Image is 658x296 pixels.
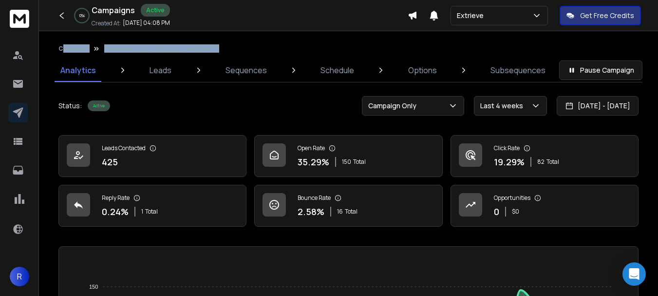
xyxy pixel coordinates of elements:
p: [DATE] 04:08 PM [123,19,170,27]
p: Last 4 weeks [480,101,527,111]
p: Open Rate [298,144,325,152]
p: Sequences [226,64,267,76]
button: R [10,267,29,286]
span: Total [145,208,158,216]
button: Campaign [58,45,89,53]
p: 0.24 % [102,205,129,218]
button: Get Free Credits [560,6,641,25]
span: 82 [537,158,545,166]
p: Get Free Credits [580,11,634,20]
a: Reply Rate0.24%1Total [58,185,246,227]
p: Subsequences [490,64,545,76]
div: Active [141,4,170,17]
a: Subsequences [485,59,551,82]
a: Schedule [315,59,360,82]
a: Analytics [55,59,102,82]
span: Total [353,158,366,166]
button: [DATE] - [DATE] [557,96,639,116]
p: $ 0 [512,208,519,216]
p: Options [408,64,437,76]
a: Open Rate35.29%150Total [254,135,442,177]
a: Bounce Rate2.58%16Total [254,185,442,227]
p: 2.58 % [298,205,324,218]
p: Click Rate [494,144,520,152]
a: Leads [144,59,177,82]
p: Schedule [320,64,354,76]
p: Analytics [60,64,96,76]
span: 150 [342,158,351,166]
a: Leads Contacted425 [58,135,246,177]
p: 425 [102,155,118,169]
a: Options [402,59,443,82]
p: Created At: [92,20,121,27]
p: Campaign Only [368,101,420,111]
a: Click Rate19.29%82Total [451,135,639,177]
p: 0 % [79,13,85,19]
span: 16 [337,208,343,216]
div: Open Intercom Messenger [622,262,646,286]
span: 1 [141,208,143,216]
p: 19.29 % [494,155,525,169]
span: Total [546,158,559,166]
p: Manufacturing_Campaign_Playbook (1) [104,45,219,53]
p: Bounce Rate [298,194,331,202]
p: Opportunities [494,194,530,202]
div: Active [88,100,110,111]
p: Extrieve [457,11,488,20]
span: Total [345,208,357,216]
p: 0 [494,205,499,218]
p: Leads Contacted [102,144,146,152]
a: Sequences [220,59,273,82]
tspan: 150 [89,284,98,290]
p: Status: [58,101,82,111]
p: Reply Rate [102,194,130,202]
p: 35.29 % [298,155,329,169]
button: Pause Campaign [559,60,642,80]
a: Opportunities0$0 [451,185,639,227]
h1: Campaigns [92,4,135,16]
p: Leads [150,64,171,76]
